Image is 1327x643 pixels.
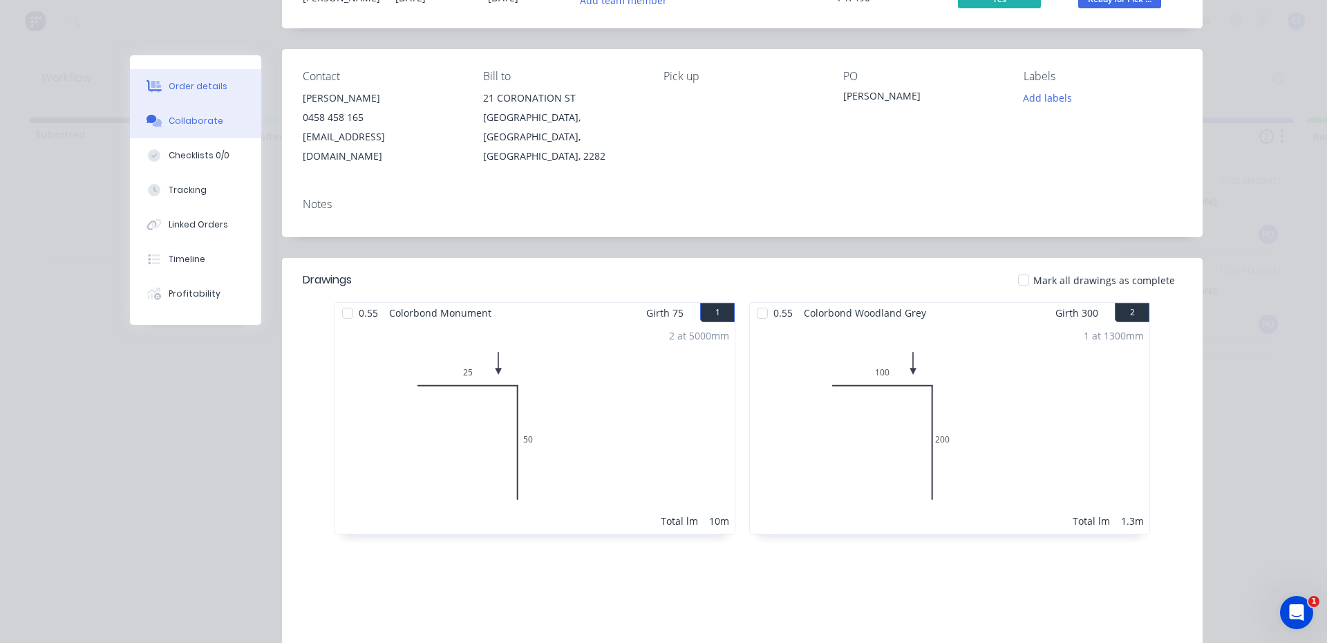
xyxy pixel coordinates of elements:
div: 10m [709,514,729,528]
div: 21 CORONATION ST [483,88,641,108]
div: 0458 458 165 [303,108,461,127]
div: 1 at 1300mm [1084,328,1144,343]
div: [PERSON_NAME] [843,88,1001,108]
div: Notes [303,198,1182,211]
div: Linked Orders [169,218,228,231]
div: Profitability [169,288,220,300]
div: Checklists 0/0 [169,149,229,162]
span: Mark all drawings as complete [1033,273,1175,288]
button: 1 [700,303,735,322]
div: 2 at 5000mm [669,328,729,343]
div: [PERSON_NAME]0458 458 165[EMAIL_ADDRESS][DOMAIN_NAME] [303,88,461,166]
button: Profitability [130,277,261,311]
iframe: Intercom live chat [1280,596,1313,629]
div: 21 CORONATION ST[GEOGRAPHIC_DATA], [GEOGRAPHIC_DATA], [GEOGRAPHIC_DATA], 2282 [483,88,641,166]
div: Labels [1024,70,1182,83]
div: Total lm [1073,514,1110,528]
div: PO [843,70,1001,83]
div: Order details [169,80,227,93]
div: [EMAIL_ADDRESS][DOMAIN_NAME] [303,127,461,166]
div: Total lm [661,514,698,528]
div: 01002001 at 1300mmTotal lm1.3m [750,323,1149,534]
span: 0.55 [353,303,384,323]
div: Pick up [663,70,822,83]
button: Collaborate [130,104,261,138]
button: Checklists 0/0 [130,138,261,173]
button: Linked Orders [130,207,261,242]
span: Girth 75 [646,303,684,323]
span: Colorbond Woodland Grey [798,303,932,323]
button: 2 [1115,303,1149,322]
span: Colorbond Monument [384,303,497,323]
div: Tracking [169,184,207,196]
div: 025502 at 5000mmTotal lm10m [335,323,735,534]
span: 1 [1308,596,1319,607]
button: Timeline [130,242,261,277]
div: 1.3m [1121,514,1144,528]
button: Tracking [130,173,261,207]
div: [PERSON_NAME] [303,88,461,108]
span: 0.55 [768,303,798,323]
div: Drawings [303,272,352,288]
div: Timeline [169,253,205,265]
button: Order details [130,69,261,104]
button: Add labels [1016,88,1080,107]
div: Bill to [483,70,641,83]
div: [GEOGRAPHIC_DATA], [GEOGRAPHIC_DATA], [GEOGRAPHIC_DATA], 2282 [483,108,641,166]
div: Collaborate [169,115,223,127]
div: Contact [303,70,461,83]
span: Girth 300 [1055,303,1098,323]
